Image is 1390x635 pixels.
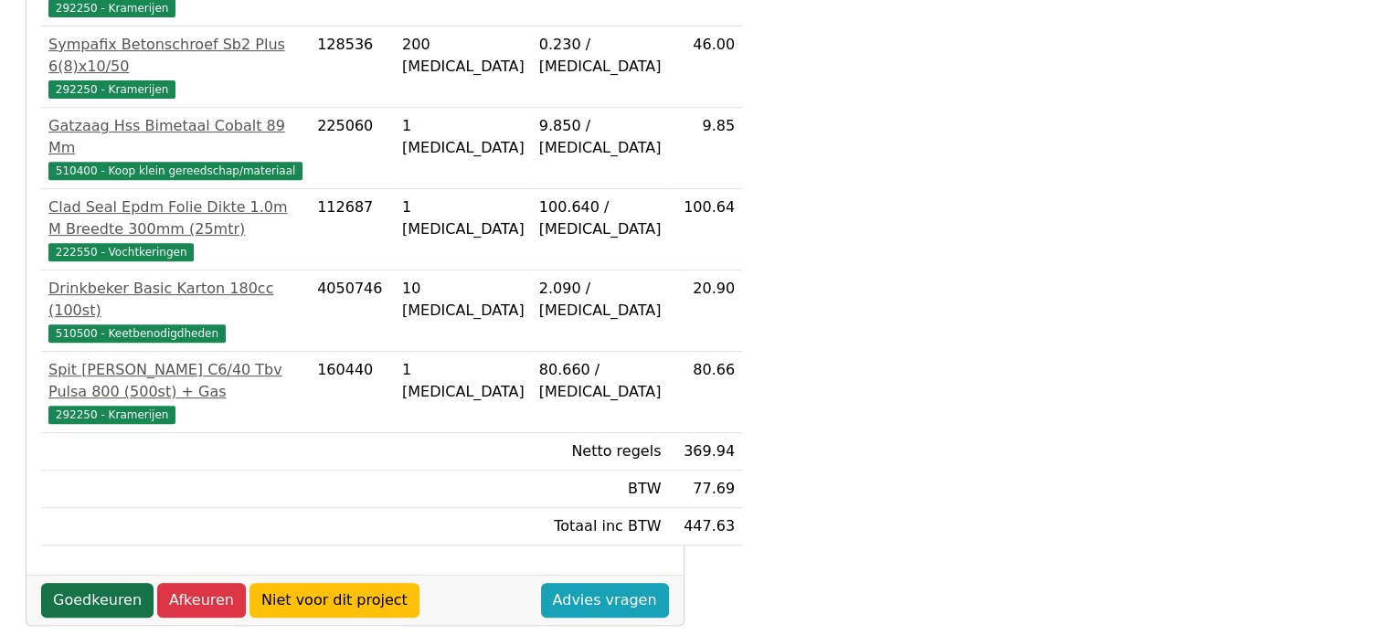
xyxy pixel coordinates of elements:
span: 292250 - Kramerijen [48,80,175,99]
td: 80.66 [668,352,742,433]
div: 1 [MEDICAL_DATA] [402,115,525,159]
td: BTW [532,471,669,508]
a: Gatzaag Hss Bimetaal Cobalt 89 Mm510400 - Koop klein gereedschap/materiaal [48,115,302,181]
td: 160440 [310,352,395,433]
div: Clad Seal Epdm Folie Dikte 1.0m M Breedte 300mm (25mtr) [48,196,302,240]
span: 222550 - Vochtkeringen [48,243,194,261]
td: 46.00 [668,26,742,108]
td: 4050746 [310,270,395,352]
div: 10 [MEDICAL_DATA] [402,278,525,322]
div: 200 [MEDICAL_DATA] [402,34,525,78]
span: 292250 - Kramerijen [48,406,175,424]
span: 510500 - Keetbenodigdheden [48,324,226,343]
div: 1 [MEDICAL_DATA] [402,359,525,403]
a: Niet voor dit project [249,583,419,618]
td: 128536 [310,26,395,108]
td: 9.85 [668,108,742,189]
div: Sympafix Betonschroef Sb2 Plus 6(8)x10/50 [48,34,302,78]
a: Sympafix Betonschroef Sb2 Plus 6(8)x10/50292250 - Kramerijen [48,34,302,100]
td: 20.90 [668,270,742,352]
td: 447.63 [668,508,742,545]
div: Gatzaag Hss Bimetaal Cobalt 89 Mm [48,115,302,159]
div: Spit [PERSON_NAME] C6/40 Tbv Pulsa 800 (500st) + Gas [48,359,302,403]
a: Advies vragen [541,583,669,618]
a: Afkeuren [157,583,246,618]
div: 2.090 / [MEDICAL_DATA] [539,278,662,322]
a: Goedkeuren [41,583,154,618]
div: 100.640 / [MEDICAL_DATA] [539,196,662,240]
td: 77.69 [668,471,742,508]
td: 112687 [310,189,395,270]
td: 369.94 [668,433,742,471]
div: 9.850 / [MEDICAL_DATA] [539,115,662,159]
td: Totaal inc BTW [532,508,669,545]
div: 80.660 / [MEDICAL_DATA] [539,359,662,403]
a: Clad Seal Epdm Folie Dikte 1.0m M Breedte 300mm (25mtr)222550 - Vochtkeringen [48,196,302,262]
div: 1 [MEDICAL_DATA] [402,196,525,240]
span: 510400 - Koop klein gereedschap/materiaal [48,162,302,180]
div: 0.230 / [MEDICAL_DATA] [539,34,662,78]
a: Drinkbeker Basic Karton 180cc (100st)510500 - Keetbenodigdheden [48,278,302,344]
a: Spit [PERSON_NAME] C6/40 Tbv Pulsa 800 (500st) + Gas292250 - Kramerijen [48,359,302,425]
td: 100.64 [668,189,742,270]
div: Drinkbeker Basic Karton 180cc (100st) [48,278,302,322]
td: 225060 [310,108,395,189]
td: Netto regels [532,433,669,471]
